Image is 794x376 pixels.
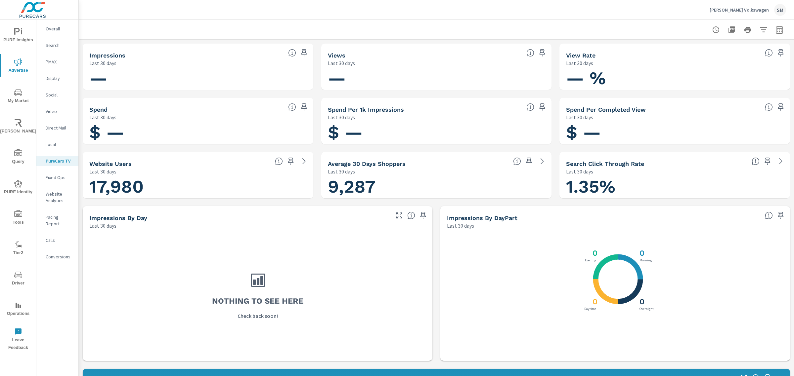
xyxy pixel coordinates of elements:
[46,125,73,131] p: Direct Mail
[526,103,534,111] span: Total spend per 1,000 impressions. [Source: This data is provided by the video advertising platform]
[762,156,773,167] span: Save this to your personalized report
[524,156,534,167] span: Save this to your personalized report
[46,253,73,260] p: Conversions
[566,121,783,144] h1: $ —
[566,113,593,121] p: Last 30 days
[89,222,116,230] p: Last 30 days
[89,67,307,90] h1: —
[328,52,345,59] h5: Views
[328,168,355,175] p: Last 30 days
[89,160,132,167] h5: Website Users
[238,312,278,320] p: Check back soon!
[394,210,405,221] button: Make Fullscreen
[89,214,147,221] h5: Impressions by Day
[566,168,593,175] p: Last 30 days
[0,20,36,354] div: nav menu
[46,75,73,82] p: Display
[418,210,428,221] span: Save this to your personalized report
[591,248,597,258] h3: 0
[583,307,597,311] p: Daytime
[36,156,78,166] div: PureCars TV
[36,57,78,67] div: PMAX
[537,102,548,112] span: Save this to your personalized report
[46,237,73,244] p: Calls
[36,235,78,245] div: Calls
[328,67,545,90] h1: —
[46,214,73,227] p: Pacing Report
[638,297,644,306] h3: 0
[2,119,34,135] span: [PERSON_NAME]
[638,259,653,262] p: Morning
[288,103,296,111] span: Cost of your connected TV ad campaigns. [Source: This data is provided by the video advertising p...
[89,168,116,175] p: Last 30 days
[765,49,773,57] span: Percentage of Impressions where the ad was viewed completely. “Impressions” divided by “Views”. [...
[36,24,78,34] div: Overall
[275,157,283,165] span: Unique website visitors over the selected time period. [Source: Website Analytics]
[775,48,786,58] span: Save this to your personalized report
[407,211,415,219] span: The number of impressions, broken down by the day of the week they occurred.
[2,241,34,257] span: Tier2
[765,103,773,111] span: Total spend per 1,000 impressions. [Source: This data is provided by the video advertising platform]
[89,59,116,67] p: Last 30 days
[638,248,644,258] h3: 0
[537,156,548,167] a: See more details in report
[2,89,34,105] span: My Market
[328,175,545,198] h1: 9,287
[566,59,593,67] p: Last 30 days
[36,106,78,116] div: Video
[328,160,406,167] h5: Average 30 Days Shoppers
[328,59,355,67] p: Last 30 days
[89,52,125,59] h5: Impressions
[46,141,73,148] p: Local
[328,113,355,121] p: Last 30 days
[765,211,773,219] span: Only DoubleClick Video impressions can be broken down by time of day.
[328,121,545,144] h1: $ —
[36,90,78,100] div: Social
[752,157,760,165] span: Percentage of users who viewed your campaigns who clicked through to your website. For example, i...
[774,4,786,16] div: SM
[566,52,595,59] h5: View Rate
[36,189,78,206] div: Website Analytics
[36,123,78,133] div: Direct Mail
[638,307,655,311] p: Overnight
[591,297,597,306] h3: 0
[2,58,34,74] span: Advertise
[447,222,474,230] p: Last 30 days
[36,212,78,229] div: Pacing Report
[288,49,296,57] span: Number of times your connected TV ad was presented to a user. [Source: This data is provided by t...
[328,106,404,113] h5: Spend Per 1k Impressions
[36,40,78,50] div: Search
[757,23,770,36] button: Apply Filters
[36,73,78,83] div: Display
[775,102,786,112] span: Save this to your personalized report
[537,48,548,58] span: Save this to your personalized report
[584,259,597,262] p: Evening
[299,102,309,112] span: Save this to your personalized report
[2,149,34,166] span: Query
[773,23,786,36] button: Select Date Range
[775,210,786,221] span: Save this to your personalized report
[710,7,769,13] p: [PERSON_NAME] Volkswagen
[89,106,108,113] h5: Spend
[46,58,73,65] p: PMAX
[36,252,78,262] div: Conversions
[89,121,307,144] h1: $ —
[2,180,34,196] span: PURE Identity
[526,49,534,57] span: Number of times your connected TV ad was viewed completely by a user. [Source: This data is provi...
[46,174,73,181] p: Fixed Ops
[46,42,73,49] p: Search
[2,210,34,226] span: Tools
[46,158,73,164] p: PureCars TV
[513,157,521,165] span: A rolling 30 day total of daily Shoppers on the dealership website, averaged over the selected da...
[46,108,73,115] p: Video
[2,301,34,318] span: Operations
[46,25,73,32] p: Overall
[36,172,78,182] div: Fixed Ops
[286,156,296,167] span: Save this to your personalized report
[299,156,309,167] a: See more details in report
[89,175,307,198] h1: 17,980
[2,28,34,44] span: PURE Insights
[2,271,34,287] span: Driver
[2,328,34,352] span: Leave Feedback
[566,67,783,90] h1: — %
